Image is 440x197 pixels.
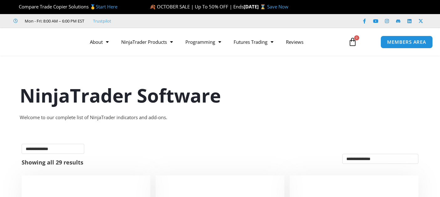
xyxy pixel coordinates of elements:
[280,35,310,49] a: Reviews
[22,159,83,165] p: Showing all 29 results
[354,35,359,40] span: 0
[14,4,18,9] img: 🏆
[10,31,77,53] img: LogoAI | Affordable Indicators – NinjaTrader
[96,3,117,10] a: Start Here
[84,35,115,49] a: About
[84,35,343,49] nav: Menu
[339,33,366,51] a: 0
[342,154,418,164] select: Shop order
[179,35,227,49] a: Programming
[387,40,426,44] span: MEMBERS AREA
[244,3,267,10] strong: [DATE] ⌛
[13,3,117,10] span: Compare Trade Copier Solutions 🥇
[150,3,244,10] span: 🍂 OCTOBER SALE | Up To 50% OFF | Ends
[20,113,421,122] div: Welcome to our complete list of NinjaTrader indicators and add-ons.
[23,17,84,25] span: Mon - Fri: 8:00 AM – 6:00 PM EST
[20,82,421,109] h1: NinjaTrader Software
[227,35,280,49] a: Futures Trading
[267,3,288,10] a: Save Now
[380,36,433,48] a: MEMBERS AREA
[115,35,179,49] a: NinjaTrader Products
[93,17,111,25] a: Trustpilot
